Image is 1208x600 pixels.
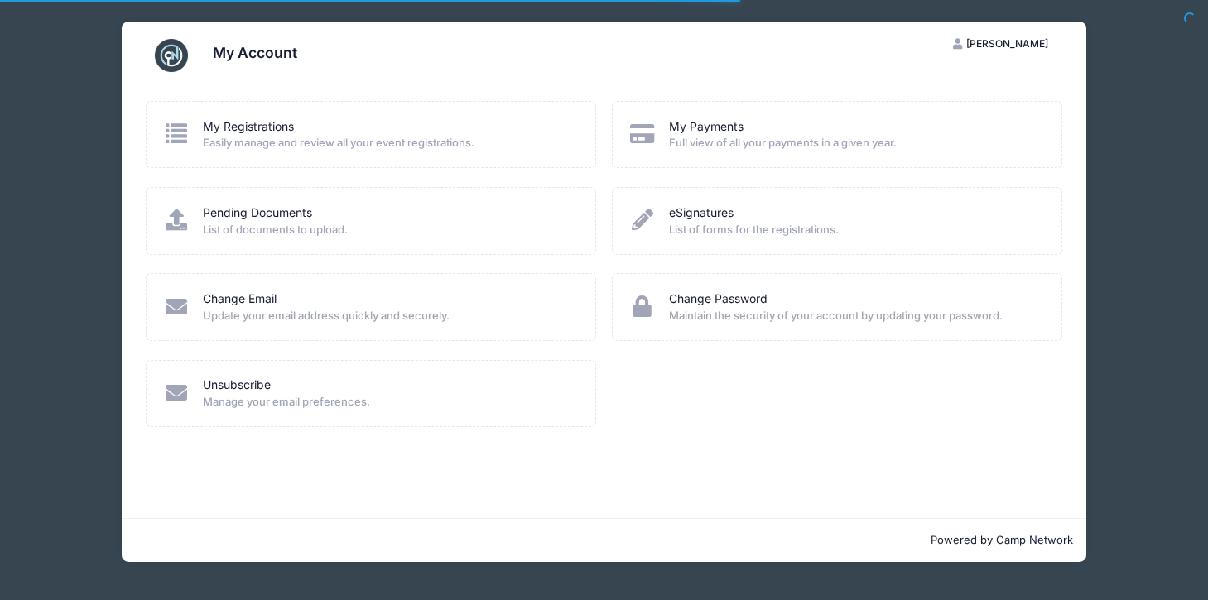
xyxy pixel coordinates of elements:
[966,37,1048,50] span: [PERSON_NAME]
[203,394,574,410] span: Manage your email preferences.
[669,135,1040,151] span: Full view of all your payments in a given year.
[669,290,768,308] a: Change Password
[203,222,574,238] span: List of documents to upload.
[203,308,574,324] span: Update your email address quickly and securely.
[938,30,1062,58] button: [PERSON_NAME]
[203,290,277,308] a: Change Email
[203,377,271,394] a: Unsubscribe
[669,308,1040,324] span: Maintain the security of your account by updating your password.
[213,44,297,61] h3: My Account
[203,118,294,136] a: My Registrations
[135,532,1073,549] p: Powered by Camp Network
[155,39,188,72] img: CampNetwork
[203,135,574,151] span: Easily manage and review all your event registrations.
[669,118,744,136] a: My Payments
[203,204,312,222] a: Pending Documents
[669,204,734,222] a: eSignatures
[669,222,1040,238] span: List of forms for the registrations.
